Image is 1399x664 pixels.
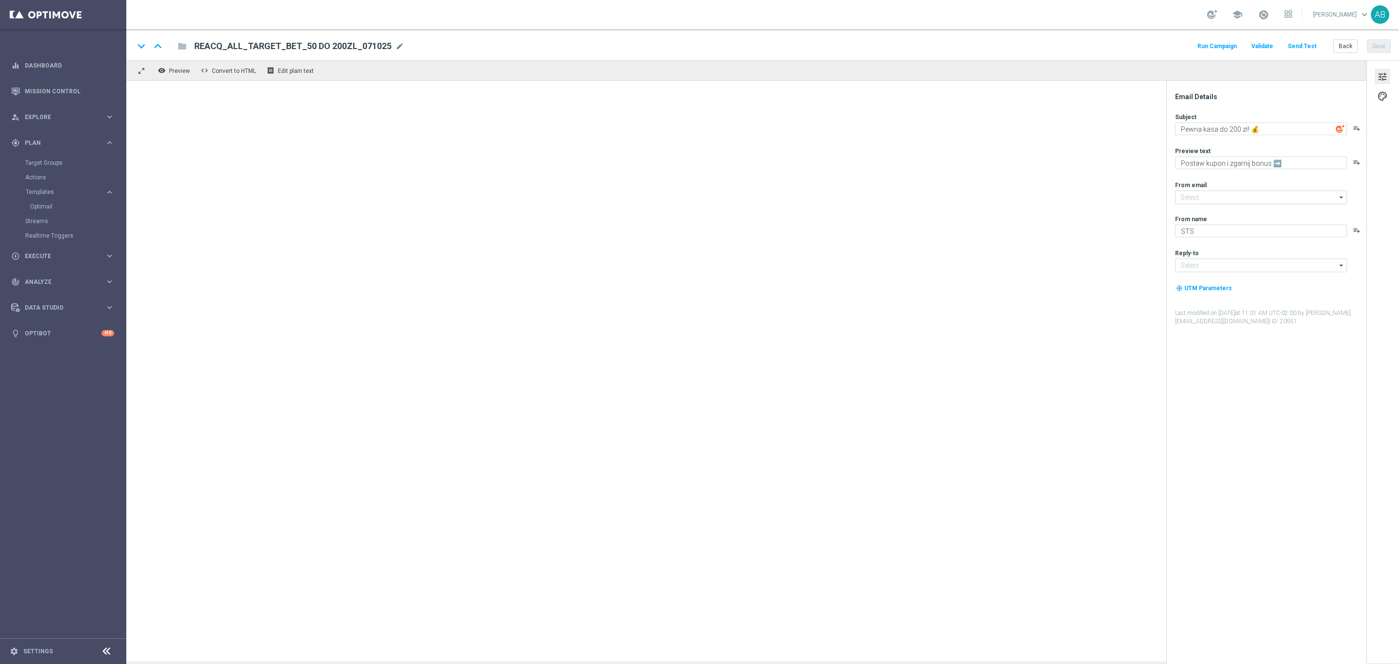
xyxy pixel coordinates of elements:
i: my_location [1176,285,1183,292]
div: Templates [25,185,125,214]
div: Execute [11,252,105,261]
i: keyboard_arrow_right [105,303,114,312]
label: Reply-to [1175,249,1199,257]
input: Select [1175,259,1347,272]
span: keyboard_arrow_down [1359,9,1370,20]
label: Last modified on [DATE] at 11:01 AM UTC-02:00 by [PERSON_NAME][EMAIL_ADDRESS][DOMAIN_NAME] [1175,309,1365,326]
button: play_circle_outline Execute keyboard_arrow_right [11,252,115,260]
i: receipt [267,67,274,74]
img: optiGenie.svg [1336,124,1345,133]
a: Optibot [25,320,102,346]
i: arrow_drop_down [1337,259,1347,272]
i: track_changes [11,278,20,286]
span: mode_edit [395,42,404,51]
i: settings [10,647,18,656]
i: keyboard_arrow_down [134,39,149,53]
div: Target Groups [25,156,125,170]
span: Edit plain text [278,68,314,74]
span: tune [1377,70,1388,83]
div: AB [1371,5,1389,24]
button: Save [1367,39,1391,53]
button: my_location UTM Parameters [1175,283,1233,294]
div: Email Details [1175,92,1365,101]
button: playlist_add [1353,158,1361,166]
span: Preview [169,68,190,74]
div: Templates [26,189,105,195]
button: track_changes Analyze keyboard_arrow_right [11,278,115,286]
div: Optibot [11,320,114,346]
button: Mission Control [11,87,115,95]
span: UTM Parameters [1184,285,1232,292]
i: keyboard_arrow_right [105,277,114,286]
a: Actions [25,174,101,181]
div: Dashboard [11,52,114,78]
button: Validate [1250,40,1275,53]
i: equalizer [11,61,20,70]
a: Streams [25,217,101,225]
button: Data Studio keyboard_arrow_right [11,304,115,312]
span: Plan [25,140,105,146]
button: palette [1375,88,1390,104]
span: Templates [26,189,95,195]
button: playlist_add [1353,227,1361,234]
div: Analyze [11,278,105,286]
button: lightbulb Optibot +10 [11,330,115,337]
span: Convert to HTML [212,68,256,74]
div: Plan [11,139,105,147]
div: Actions [25,170,125,185]
i: person_search [11,113,20,122]
label: Preview text [1175,147,1211,155]
label: From name [1175,215,1207,223]
button: Send Test [1286,40,1318,53]
span: Execute [25,253,105,259]
div: Realtime Triggers [25,228,125,243]
button: tune [1375,69,1390,84]
span: Validate [1251,43,1273,50]
a: Dashboard [25,52,114,78]
label: From email [1175,181,1207,189]
span: Explore [25,114,105,120]
i: keyboard_arrow_right [105,251,114,261]
button: person_search Explore keyboard_arrow_right [11,113,115,121]
i: keyboard_arrow_right [105,112,114,122]
div: Optimail [30,199,125,214]
button: gps_fixed Plan keyboard_arrow_right [11,139,115,147]
span: code [201,67,208,74]
div: Explore [11,113,105,122]
button: receipt Edit plain text [264,64,318,77]
div: Streams [25,214,125,228]
a: Realtime Triggers [25,232,101,240]
a: [PERSON_NAME]keyboard_arrow_down [1312,7,1371,22]
span: Analyze [25,279,105,285]
button: remove_red_eye Preview [155,64,194,77]
a: Mission Control [25,78,114,104]
i: keyboard_arrow_up [151,39,165,53]
button: code Convert to HTML [198,64,260,77]
div: +10 [102,330,114,336]
a: Target Groups [25,159,101,167]
i: keyboard_arrow_right [105,188,114,197]
input: Select [1175,191,1347,204]
button: Run Campaign [1196,40,1238,53]
a: Optimail [30,203,101,210]
i: gps_fixed [11,139,20,147]
i: arrow_drop_down [1337,191,1347,204]
span: Data Studio [25,305,105,311]
button: equalizer Dashboard [11,62,115,70]
button: Back [1333,39,1358,53]
button: playlist_add [1353,124,1361,132]
i: play_circle_outline [11,252,20,261]
span: palette [1377,90,1388,103]
i: remove_red_eye [158,67,166,74]
div: Data Studio [11,303,105,312]
span: school [1232,9,1243,20]
label: Subject [1175,113,1196,121]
